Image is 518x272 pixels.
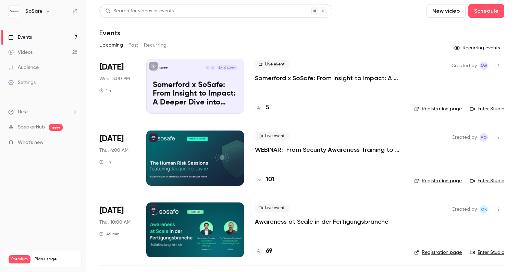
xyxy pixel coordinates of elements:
[414,177,462,184] a: Registration page
[480,133,488,141] span: Alba Oni
[99,231,120,237] div: 45 min
[255,132,289,140] span: Live event
[99,29,120,37] h1: Events
[159,66,168,70] p: SoSafe
[99,159,111,165] div: 1 h
[468,4,504,18] button: Schedule
[8,34,32,41] div: Events
[18,124,45,131] a: SpeakerHub
[452,133,477,141] span: Created by
[99,147,128,154] span: Thu, 4:00 AM
[210,65,215,71] div: A
[49,124,63,131] span: new
[153,81,237,107] p: Somerford x SoSafe: From Insight to Impact: A Deeper Dive into Behavioral Science in Cybersecurity
[99,59,135,114] div: Sep 3 Wed, 3:00 PM (Europe/Berlin)
[255,218,388,226] a: Awareness at Scale in der Fertigungsbranche
[414,106,462,112] a: Registration page
[452,205,477,213] span: Created by
[255,175,274,184] a: 101
[470,177,504,184] a: Enter Studio
[9,255,30,263] span: Premium
[480,62,487,70] span: AW
[481,133,487,141] span: AO
[128,40,138,51] button: Past
[480,62,488,70] span: Alexandra Wasilewski
[8,108,77,115] li: help-dropdown-opener
[255,146,403,154] a: WEBINAR: From Security Awareness Training to Human Risk Management
[255,103,269,112] a: 5
[427,4,466,18] button: New video
[9,6,20,17] img: SoSafe
[481,205,487,213] span: OK
[8,64,39,71] div: Audience
[266,175,274,184] h4: 101
[8,79,36,86] div: Settings
[18,108,28,115] span: Help
[266,103,269,112] h4: 5
[255,247,272,256] a: 69
[144,40,167,51] button: Recurring
[99,88,111,93] div: 1 h
[25,8,42,15] h6: SoSafe
[451,42,504,53] button: Recurring events
[35,257,77,262] span: Plan usage
[99,219,131,226] span: Thu, 10:00 AM
[99,133,124,144] span: [DATE]
[480,205,488,213] span: Olga Krukova
[99,202,135,257] div: Sep 4 Thu, 10:00 AM (Europe/Berlin)
[18,139,44,146] span: What's new
[255,60,289,69] span: Live event
[470,106,504,112] a: Enter Studio
[99,131,135,185] div: Sep 4 Thu, 12:00 PM (Australia/Sydney)
[99,62,124,73] span: [DATE]
[217,65,237,70] span: [DATE] 3:00 PM
[414,249,462,256] a: Registration page
[99,40,123,51] button: Upcoming
[255,204,289,212] span: Live event
[99,205,124,216] span: [DATE]
[470,249,504,256] a: Enter Studio
[105,8,174,15] div: Search for videos or events
[205,65,210,71] div: R
[266,247,272,256] h4: 69
[255,74,403,82] a: Somerford x SoSafe: From Insight to Impact: A Deeper Dive into Behavioral Science in Cybersecurity
[99,75,130,82] span: Wed, 3:00 PM
[8,49,33,56] div: Videos
[146,59,244,114] a: Somerford x SoSafe: From Insight to Impact: A Deeper Dive into Behavioral Science in Cybersecurit...
[452,62,477,70] span: Created by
